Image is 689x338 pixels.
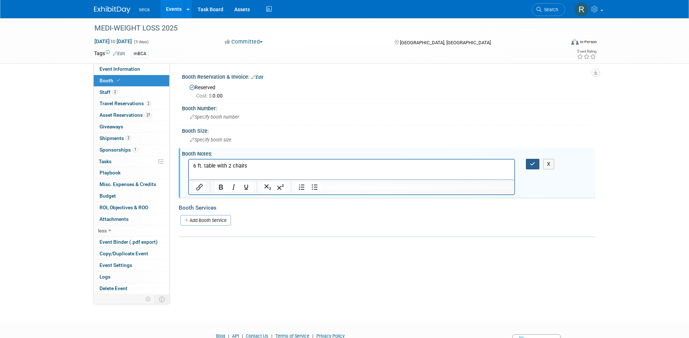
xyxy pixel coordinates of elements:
[146,101,151,106] span: 2
[100,100,151,106] span: Travel Reservations
[580,39,597,45] div: In-Person
[100,181,156,187] span: Misc. Expenses & Credits
[262,182,274,192] button: Subscript
[94,75,169,86] a: Booth
[94,50,125,58] td: Tags
[94,110,169,121] a: Asset Reservations27
[575,3,588,16] img: Rachel Jordan
[532,3,565,16] a: Search
[215,182,227,192] button: Bold
[100,112,152,118] span: Asset Reservations
[94,248,169,259] a: Copy/Duplicate Event
[133,147,138,152] span: 1
[94,225,169,236] a: less
[94,6,130,13] img: ExhibitDay
[100,78,122,83] span: Booth
[100,89,118,95] span: Staff
[131,50,149,58] div: mBCA
[100,205,148,210] span: ROI, Objectives & ROO
[99,158,112,164] span: Tasks
[98,228,107,234] span: less
[542,7,558,12] span: Search
[100,285,127,291] span: Delete Event
[94,179,169,190] a: Misc. Expenses & Credits
[251,75,263,80] a: Edit
[571,39,579,45] img: Format-Inperson.png
[522,38,597,49] div: Event Format
[94,260,169,271] a: Event Settings
[100,239,158,245] span: Event Binder (.pdf export)
[100,124,123,129] span: Giveaways
[94,214,169,225] a: Attachments
[94,271,169,283] a: Logs
[94,190,169,202] a: Budget
[94,144,169,156] a: Sponsorships1
[296,182,308,192] button: Numbered list
[100,135,131,141] span: Shipments
[181,215,231,226] a: Add Booth Service
[94,121,169,132] a: Giveaways
[193,182,206,192] button: Insert/edit link
[94,283,169,294] a: Delete Event
[100,262,132,268] span: Event Settings
[182,71,595,81] div: Booth Reservation & Invoice:
[112,89,118,95] span: 2
[94,63,169,75] a: Event Information
[222,38,266,46] button: Committed
[94,87,169,98] a: Staff2
[543,159,555,169] button: X
[154,294,169,304] td: Toggle Event Tabs
[142,294,155,304] td: Personalize Event Tab Strip
[190,137,231,143] span: Specify booth size
[94,98,169,109] a: Travel Reservations2
[94,38,132,45] span: [DATE] [DATE]
[100,274,110,280] span: Logs
[92,22,554,35] div: MEDI-WEIGHT LOSS 2025
[145,112,152,118] span: 27
[117,78,120,82] i: Booth reservation complete
[139,7,150,12] span: seca
[577,50,596,53] div: Event Rating
[227,182,240,192] button: Italic
[100,216,129,222] span: Attachments
[94,167,169,178] a: Playbook
[113,51,125,56] a: Edit
[240,182,252,192] button: Underline
[100,251,148,256] span: Copy/Duplicate Event
[196,93,226,99] span: 0.00
[94,133,169,144] a: Shipments2
[94,236,169,248] a: Event Binder (.pdf export)
[196,93,212,99] span: Cost: $
[179,204,595,212] div: Booth Services
[187,82,590,99] div: Reserved
[182,103,595,112] div: Booth Number:
[94,202,169,213] a: ROI, Objectives & ROO
[100,147,138,153] span: Sponsorships
[100,193,116,199] span: Budget
[308,182,321,192] button: Bullet list
[182,148,595,157] div: Booth Notes:
[100,66,140,72] span: Event Information
[94,156,169,167] a: Tasks
[400,40,491,45] span: [GEOGRAPHIC_DATA], [GEOGRAPHIC_DATA]
[190,114,239,120] span: Specify booth number
[274,182,287,192] button: Superscript
[189,160,515,180] iframe: Rich Text Area
[126,135,131,141] span: 2
[133,40,149,44] span: (3 days)
[110,38,117,44] span: to
[100,170,121,176] span: Playbook
[182,125,595,135] div: Booth Size:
